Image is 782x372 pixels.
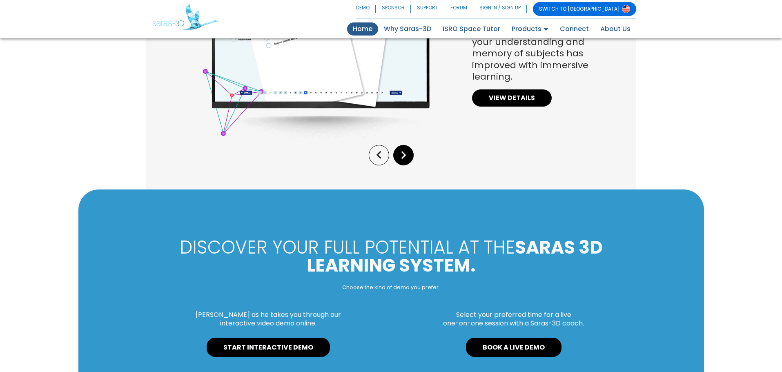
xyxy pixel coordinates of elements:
[356,2,376,16] a: DEMO
[554,22,595,36] a: Connect
[307,235,603,278] b: SARAS 3D LEARNING SYSTEM.
[466,338,561,357] a: BOOK A LIVE DEMO
[378,22,437,36] a: Why Saras-3D
[376,2,411,16] a: SPONSOR
[533,2,636,16] a: SWITCH TO [GEOGRAPHIC_DATA]
[472,13,610,83] p: Strengthen your knowledge with regular tests. Check how your understanding and memory of subjects...
[152,4,219,30] img: Saras 3D
[622,5,630,13] img: Switch to USA
[595,22,636,36] a: About Us
[473,2,527,16] a: SIGN IN / SIGN UP
[397,311,630,328] p: Select your preferred time for a live one-on-one session with a Saras-3D coach.
[371,147,387,163] i: keyboard_arrow_left
[152,238,630,274] h3: DISCOVER YOUR FULL POTENTIAL AT THE
[207,338,330,357] a: START INTERACTIVE DEMO
[396,156,411,165] span: Next
[506,22,554,36] a: Products
[472,89,552,107] a: VIEW DETAILS
[437,22,506,36] a: ISRO Space Tutor
[347,22,378,36] a: Home
[444,2,473,16] a: FORUM
[411,2,444,16] a: SUPPORT
[371,156,387,165] span: Previous
[396,147,411,163] i: keyboard_arrow_right
[152,284,630,291] p: Choose the kind of demo you prefer.
[152,311,385,328] p: [PERSON_NAME] as he takes you through our interactive video demo online.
